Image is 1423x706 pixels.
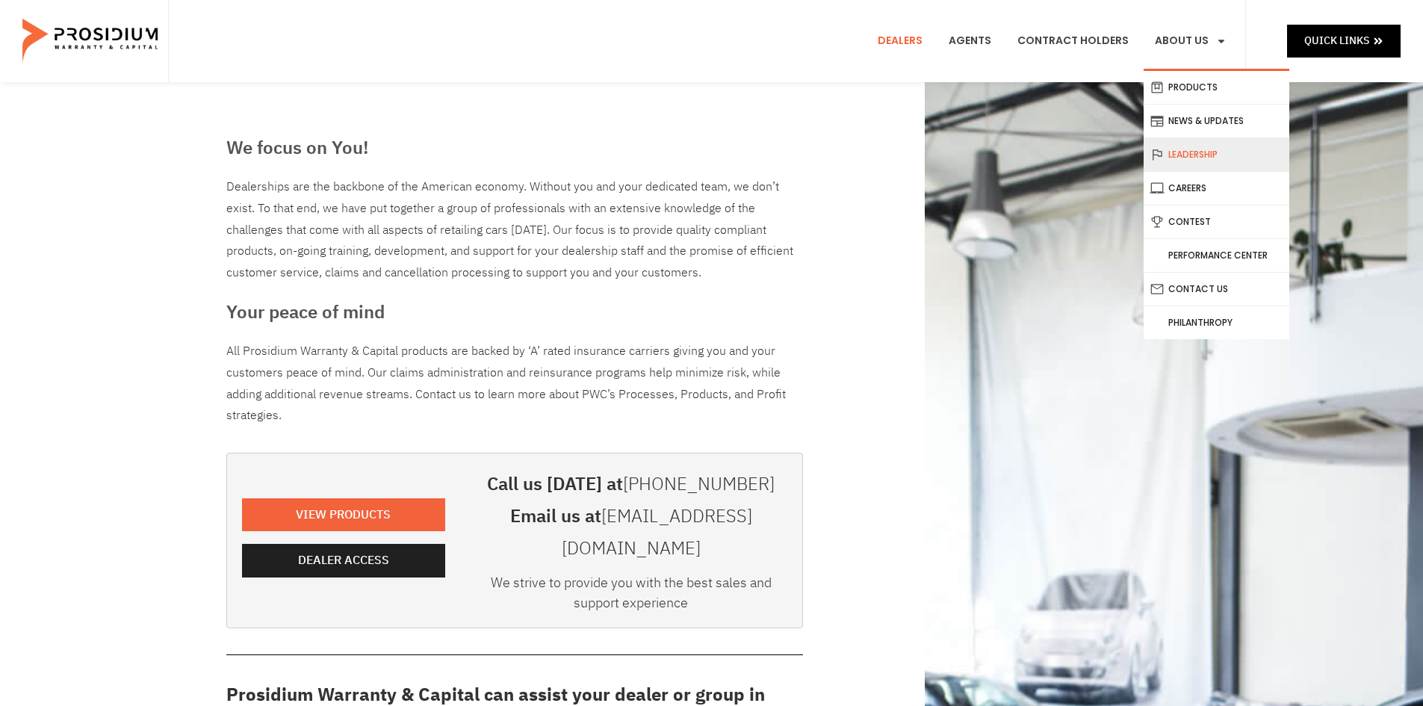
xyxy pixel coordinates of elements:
[242,498,445,532] a: View Products
[1304,31,1369,50] span: Quick Links
[1144,273,1289,306] a: Contact Us
[475,501,787,565] h3: Email us at
[226,299,803,326] h3: Your peace of mind
[1144,71,1289,104] a: Products
[288,1,335,13] span: Last Name
[937,13,1002,69] a: Agents
[1144,105,1289,137] a: News & Updates
[296,504,391,526] span: View Products
[242,544,445,578] a: Dealer Access
[1144,205,1289,238] a: Contest
[866,13,1238,69] nav: Menu
[1144,69,1289,339] ul: About Us
[1144,13,1238,69] a: About Us
[1144,172,1289,205] a: Careers
[226,341,803,427] p: All Prosidium Warranty & Capital products are backed by ‘A’ rated insurance carriers giving you a...
[1144,239,1289,272] a: Performance Center
[226,176,803,284] div: Dealerships are the backbone of the American economy. Without you and your dedicated team, we don...
[562,503,752,562] a: [EMAIL_ADDRESS][DOMAIN_NAME]
[1144,306,1289,339] a: Philanthropy
[475,468,787,501] h3: Call us [DATE] at
[866,13,934,69] a: Dealers
[623,471,775,498] a: [PHONE_NUMBER]
[1287,25,1401,57] a: Quick Links
[1006,13,1140,69] a: Contract Holders
[226,134,803,161] h3: We focus on You!
[475,572,787,620] div: We strive to provide you with the best sales and support experience
[298,550,389,572] span: Dealer Access
[1144,138,1289,171] a: Leadership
